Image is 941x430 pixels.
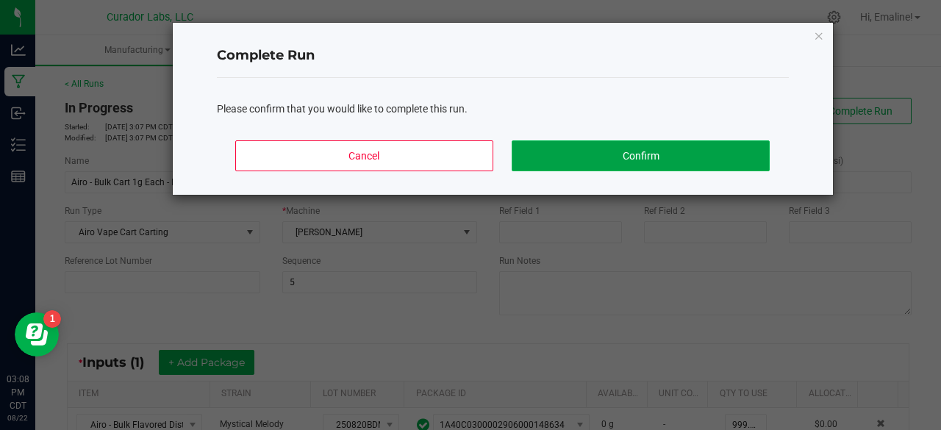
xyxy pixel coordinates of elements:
h4: Complete Run [217,46,789,65]
iframe: Resource center unread badge [43,310,61,328]
div: Please confirm that you would like to complete this run. [217,101,789,117]
button: Confirm [512,140,769,171]
button: Cancel [235,140,493,171]
iframe: Resource center [15,312,59,356]
button: Close [814,26,824,44]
